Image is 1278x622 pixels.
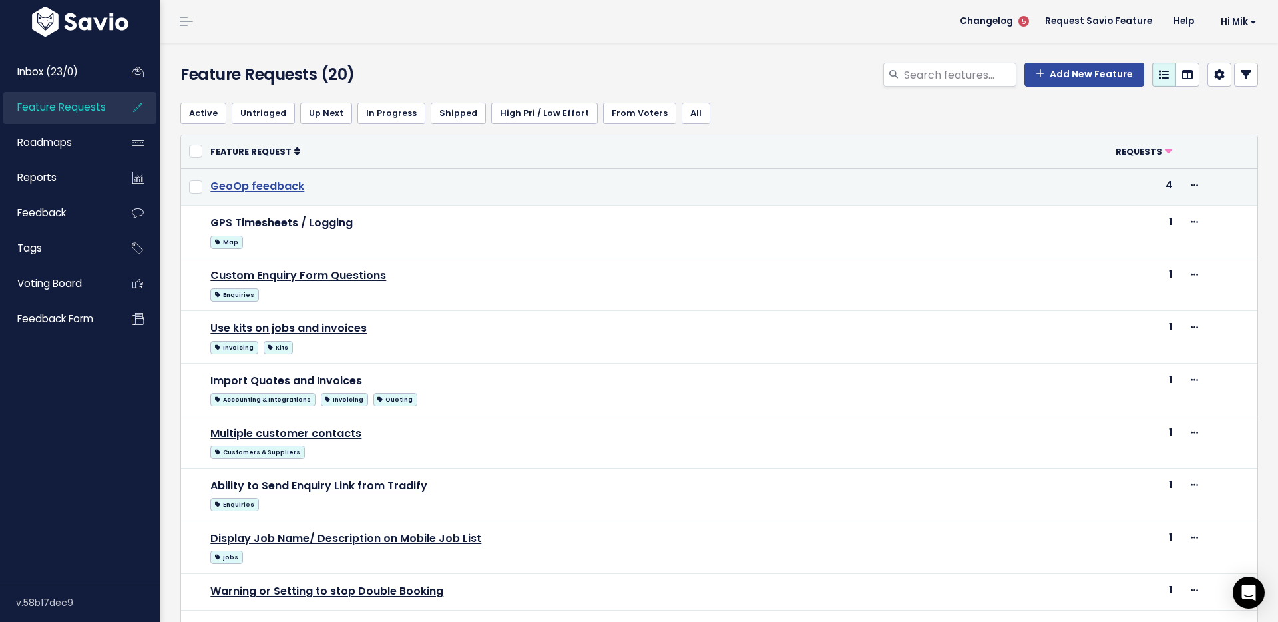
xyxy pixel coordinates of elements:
a: Voting Board [3,268,110,299]
a: Import Quotes and Invoices [210,373,362,388]
a: Tags [3,233,110,264]
span: Kits [264,341,293,354]
a: Enquiries [210,286,258,302]
td: 4 [984,168,1180,205]
a: Feedback form [3,304,110,334]
a: Display Job Name/ Description on Mobile Job List [210,531,481,546]
ul: Filter feature requests [180,103,1258,124]
a: Custom Enquiry Form Questions [210,268,386,283]
td: 1 [984,468,1180,521]
a: Accounting & Integrations [210,390,315,407]
a: Feedback [3,198,110,228]
img: logo-white.9d6f32f41409.svg [29,7,132,37]
span: Invoicing [321,393,368,406]
span: Feedback [17,206,66,220]
a: Quoting [373,390,417,407]
a: Enquiries [210,495,258,512]
span: Quoting [373,393,417,406]
a: Multiple customer contacts [210,426,361,441]
div: Open Intercom Messenger [1233,577,1265,609]
span: Feedback form [17,312,93,326]
td: 1 [984,573,1180,610]
a: Invoicing [210,338,258,355]
span: Enquiries [210,498,258,511]
a: GeoOp feedback [210,178,304,194]
span: Enquiries [210,288,258,302]
span: Changelog [960,17,1013,26]
a: Inbox (23/0) [3,57,110,87]
a: From Voters [603,103,676,124]
a: Feature Request [210,145,300,158]
td: 1 [984,363,1180,416]
span: Tags [17,241,42,255]
td: 1 [984,416,1180,468]
a: Reports [3,162,110,193]
a: Shipped [431,103,486,124]
a: Map [210,233,242,250]
a: Add New Feature [1024,63,1144,87]
a: Active [180,103,226,124]
a: Customers & Suppliers [210,443,304,460]
span: Hi Mik [1221,17,1257,27]
a: Request Savio Feature [1034,11,1163,31]
a: Kits [264,338,293,355]
span: Roadmaps [17,135,72,149]
a: Up Next [300,103,352,124]
span: Customers & Suppliers [210,446,304,459]
span: Invoicing [210,341,258,354]
span: Map [210,236,242,249]
a: Roadmaps [3,127,110,158]
a: In Progress [357,103,425,124]
a: Use kits on jobs and invoices [210,320,367,336]
td: 1 [984,258,1180,310]
a: All [682,103,710,124]
a: Ability to Send Enquiry Link from Tradify [210,478,427,493]
a: Requests [1116,145,1172,158]
td: 1 [984,521,1180,573]
td: 1 [984,310,1180,363]
span: Feature Requests [17,100,106,114]
span: 5 [1018,16,1029,27]
span: Feature Request [210,146,292,157]
a: Hi Mik [1205,11,1267,32]
h4: Feature Requests (20) [180,63,527,87]
a: Invoicing [321,390,368,407]
a: Feature Requests [3,92,110,123]
a: jobs [210,548,242,565]
span: Reports [17,170,57,184]
a: Untriaged [232,103,295,124]
a: Help [1163,11,1205,31]
input: Search features... [903,63,1016,87]
span: Inbox (23/0) [17,65,78,79]
span: jobs [210,551,242,564]
a: Warning or Setting to stop Double Booking [210,583,443,599]
span: Requests [1116,146,1162,157]
span: Accounting & Integrations [210,393,315,406]
span: Voting Board [17,276,82,290]
div: v.58b17dec9 [16,585,160,620]
a: High Pri / Low Effort [491,103,598,124]
td: 1 [984,205,1180,258]
a: GPS Timesheets / Logging [210,215,353,230]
